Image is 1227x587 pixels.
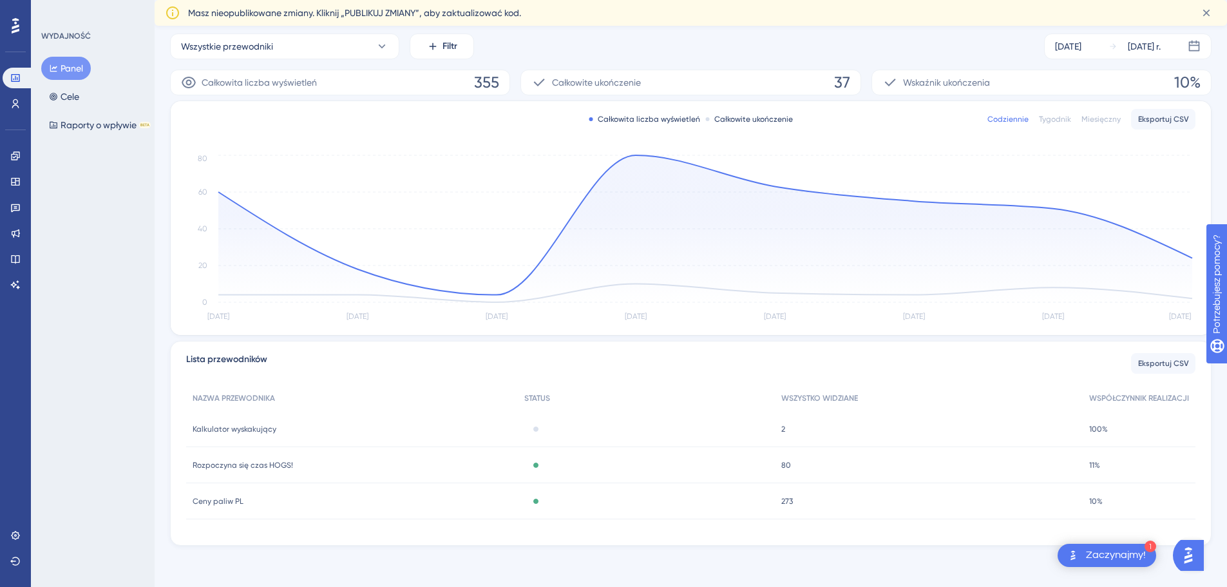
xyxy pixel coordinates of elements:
[1039,115,1071,124] font: Tygodnik
[41,113,158,137] button: Raporty o wpływieBETA
[61,91,79,102] font: Cele
[193,425,276,434] font: Kalkulator wyskakujący
[1081,115,1121,124] font: Miesięczny
[903,312,925,321] tspan: [DATE]
[207,312,229,321] tspan: [DATE]
[625,312,647,321] tspan: [DATE]
[181,41,273,52] font: Wszystkie przewodniki
[1065,548,1081,563] img: obraz-uruchamiający-tekst-alternatywny
[781,497,793,506] font: 273
[1138,115,1189,124] font: Eksportuj CSV
[1058,544,1156,567] div: Otwórz listę kontrolną Rozpocznij!, pozostałe moduły: 1
[198,188,207,197] tspan: 60
[781,461,791,470] font: 80
[202,77,317,88] font: Całkowita liczba wyświetleń
[1169,312,1191,321] tspan: [DATE]
[61,120,137,130] font: Raporty o wpływie
[714,115,793,124] font: Całkowite ukończenie
[764,312,786,321] tspan: [DATE]
[41,57,91,80] button: Panel
[1174,73,1201,91] font: 10%
[198,261,207,270] tspan: 20
[598,115,700,124] font: Całkowita liczba wyświetleń
[1055,41,1081,52] font: [DATE]
[410,34,474,59] button: Filtr
[202,298,207,307] tspan: 0
[188,8,521,18] font: Masz nieopublikowane zmiany. Kliknij „PUBLIKUJ ZMIANY”, aby zaktualizować kod.
[347,312,368,321] tspan: [DATE]
[1173,536,1212,575] iframe: Asystent AI UserGuiding Launcher
[834,73,850,91] font: 37
[474,73,499,91] font: 355
[41,85,87,108] button: Cele
[781,394,858,403] font: WSZYSTKO WIDZIANE
[193,461,293,470] font: Rozpoczyna się czas HOGS!
[1131,109,1195,130] button: Eksportuj CSV
[1042,312,1064,321] tspan: [DATE]
[1089,425,1108,434] font: 100%
[1128,41,1161,52] font: [DATE] r.
[1138,359,1189,368] font: Eksportuj CSV
[170,34,399,59] button: Wszystkie przewodniki
[1089,461,1100,470] font: 11%
[552,77,641,88] font: Całkowite ukończenie
[186,354,267,365] font: Lista przewodników
[30,6,129,15] font: Potrzebujesz pomocy?
[486,312,508,321] tspan: [DATE]
[1131,353,1195,374] button: Eksportuj CSV
[41,32,91,41] font: WYDAJNOŚĆ
[781,425,785,434] font: 2
[193,497,243,506] font: Ceny paliw PL
[198,224,207,233] tspan: 40
[140,122,149,127] font: BETA
[524,394,550,403] font: STATUS
[903,77,990,88] font: Wskaźnik ukończenia
[198,154,207,163] tspan: 80
[442,41,457,52] font: Filtr
[61,63,83,73] font: Panel
[1089,394,1189,403] font: WSPÓŁCZYNNIK REALIZACJI
[193,394,275,403] font: NAZWA PRZEWODNIKA
[1086,550,1146,560] font: Zaczynajmy!
[1148,543,1152,550] font: 1
[1089,497,1103,506] font: 10%
[987,115,1029,124] font: Codziennie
